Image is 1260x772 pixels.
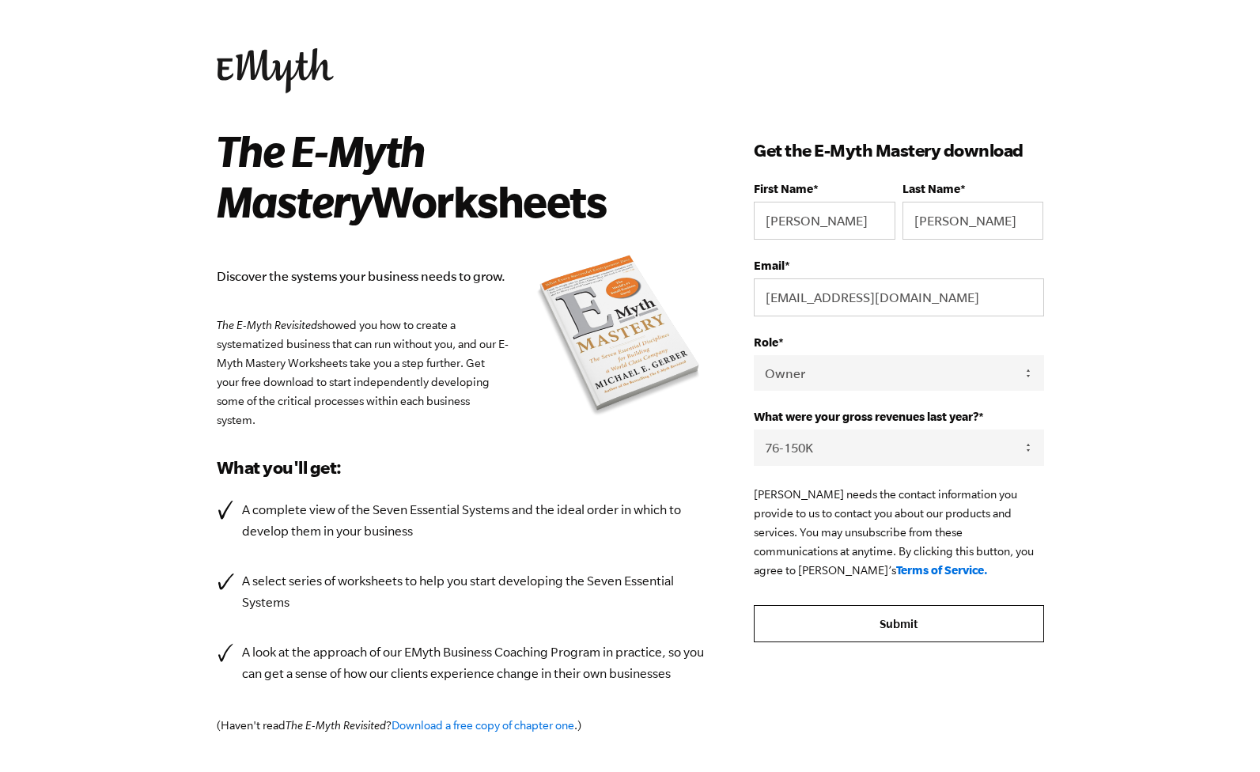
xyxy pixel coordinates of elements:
em: The E-Myth Revisited [217,319,317,331]
span: What were your gross revenues last year? [754,410,978,423]
i: The E-Myth Mastery [217,126,425,225]
span: Last Name [902,182,960,195]
span: First Name [754,182,813,195]
p: (Haven't read ? .) [217,716,707,735]
a: Download a free copy of chapter one [392,719,574,732]
h2: Worksheets [217,125,684,226]
iframe: Chat Widget [1181,696,1260,772]
p: A complete view of the Seven Essential Systems and the ideal order in which to develop them in yo... [242,499,707,542]
h3: Get the E-Myth Mastery download [754,138,1043,163]
img: EMyth [217,48,334,93]
img: emyth mastery book summary [532,252,706,422]
p: Discover the systems your business needs to grow. [217,266,707,287]
p: [PERSON_NAME] needs the contact information you provide to us to contact you about our products a... [754,485,1043,580]
p: A select series of worksheets to help you start developing the Seven Essential Systems [242,570,707,613]
em: The E-Myth Revisited [286,719,386,732]
input: Submit [754,605,1043,643]
p: A look at the approach of our EMyth Business Coaching Program in practice, so you can get a sense... [242,641,707,684]
h3: What you'll get: [217,455,707,480]
a: Terms of Service. [896,563,988,577]
span: Role [754,335,778,349]
p: showed you how to create a systematized business that can run without you, and our E-Myth Mastery... [217,316,707,430]
span: Email [754,259,785,272]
